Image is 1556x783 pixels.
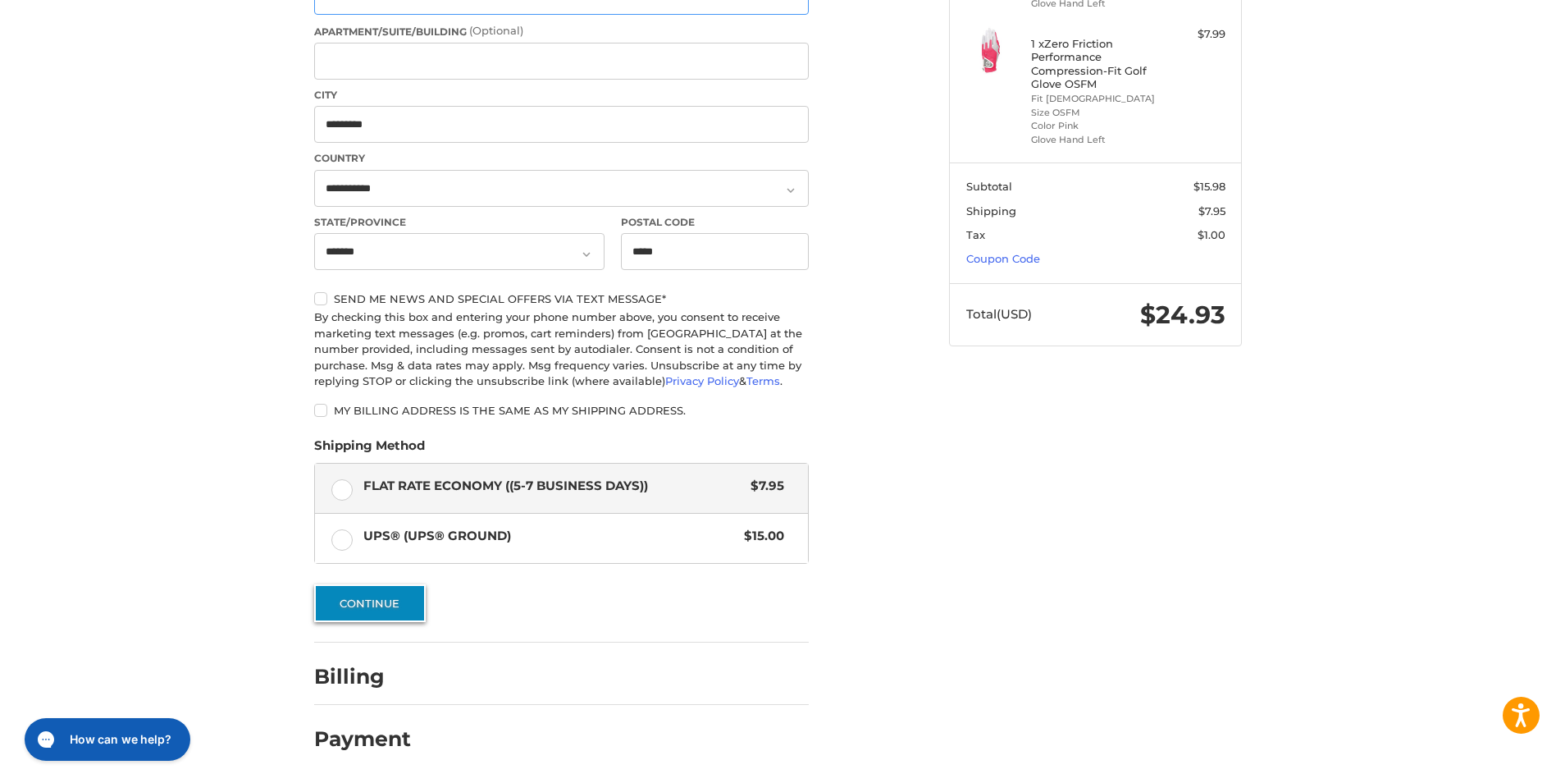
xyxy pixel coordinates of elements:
label: City [314,88,809,103]
span: $15.00 [736,527,784,546]
a: Terms [746,374,780,387]
span: Flat Rate Economy ((5-7 Business Days)) [363,477,743,496]
li: Size OSFM [1031,106,1157,120]
small: (Optional) [469,24,523,37]
label: Country [314,151,809,166]
span: UPS® (UPS® Ground) [363,527,737,546]
h2: Billing [314,664,410,689]
legend: Shipping Method [314,437,425,463]
li: Color Pink [1031,119,1157,133]
iframe: Google Customer Reviews [1421,739,1556,783]
label: Postal Code [621,215,810,230]
span: $15.98 [1193,180,1225,193]
label: State/Province [314,215,605,230]
li: Fit [DEMOGRAPHIC_DATA] [1031,92,1157,106]
span: Subtotal [966,180,1012,193]
label: My billing address is the same as my shipping address. [314,404,809,417]
a: Privacy Policy [665,374,739,387]
label: Apartment/Suite/Building [314,23,809,39]
button: Continue [314,584,426,622]
li: Glove Hand Left [1031,133,1157,147]
a: Coupon Code [966,252,1040,265]
span: Total (USD) [966,306,1032,322]
div: $7.99 [1161,26,1225,43]
div: By checking this box and entering your phone number above, you consent to receive marketing text ... [314,309,809,390]
h4: 1 x Zero Friction Performance Compression-Fit Golf Glove OSFM [1031,37,1157,90]
span: $1.00 [1198,228,1225,241]
label: Send me news and special offers via text message* [314,292,809,305]
h2: Payment [314,726,411,752]
span: Shipping [966,204,1016,217]
span: $7.95 [1198,204,1225,217]
span: Tax [966,228,985,241]
span: $24.93 [1140,300,1225,330]
span: $7.95 [742,477,784,496]
iframe: Gorgias live chat messenger [16,712,195,767]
